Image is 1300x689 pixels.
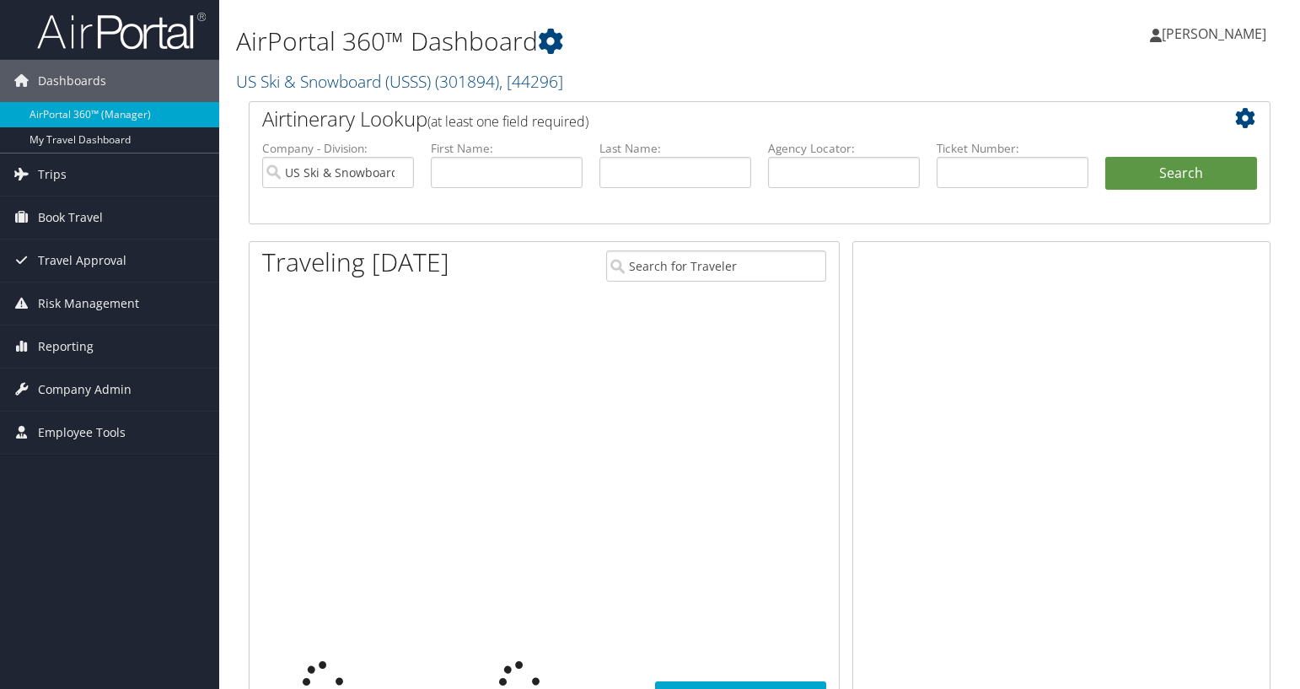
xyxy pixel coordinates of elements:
[38,196,103,239] span: Book Travel
[1162,24,1266,43] span: [PERSON_NAME]
[606,250,826,282] input: Search for Traveler
[431,140,583,157] label: First Name:
[435,70,499,93] span: ( 301894 )
[768,140,920,157] label: Agency Locator:
[236,70,563,93] a: US Ski & Snowboard (USSS)
[427,112,588,131] span: (at least one field required)
[38,240,126,282] span: Travel Approval
[937,140,1088,157] label: Ticket Number:
[38,153,67,196] span: Trips
[38,326,94,368] span: Reporting
[38,283,139,325] span: Risk Management
[236,24,934,59] h1: AirPortal 360™ Dashboard
[262,245,449,280] h1: Traveling [DATE]
[599,140,751,157] label: Last Name:
[38,369,132,411] span: Company Admin
[37,11,206,51] img: airportal-logo.png
[38,412,126,454] span: Employee Tools
[499,70,563,93] span: , [ 44296 ]
[1150,8,1283,59] a: [PERSON_NAME]
[1105,157,1257,191] button: Search
[262,105,1172,133] h2: Airtinerary Lookup
[262,140,414,157] label: Company - Division:
[38,60,106,102] span: Dashboards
